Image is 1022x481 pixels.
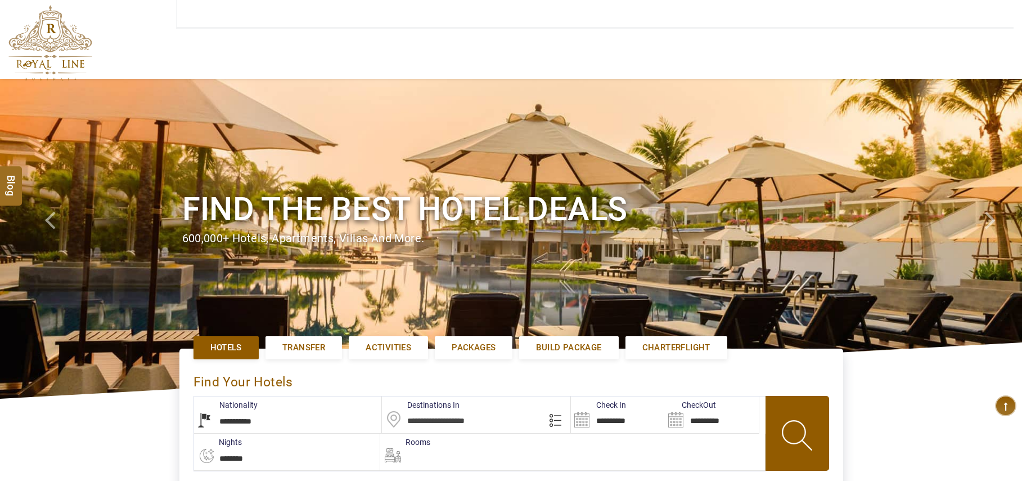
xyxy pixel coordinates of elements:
[193,363,829,396] div: Find Your Hotels
[665,399,716,411] label: CheckOut
[435,336,512,359] a: Packages
[380,437,430,448] label: Rooms
[571,397,665,433] input: Search
[194,399,258,411] label: Nationality
[366,342,411,354] span: Activities
[182,230,840,247] div: 600,000+ hotels, apartments, villas and more.
[382,399,460,411] label: Destinations In
[4,175,19,185] span: Blog
[642,342,710,354] span: Charterflight
[452,342,496,354] span: Packages
[193,437,242,448] label: nights
[349,336,428,359] a: Activities
[536,342,601,354] span: Build Package
[571,399,626,411] label: Check In
[8,5,92,81] img: The Royal Line Holidays
[210,342,242,354] span: Hotels
[193,336,259,359] a: Hotels
[665,397,759,433] input: Search
[265,336,342,359] a: Transfer
[519,336,618,359] a: Build Package
[182,188,840,230] h1: Find the best hotel deals
[625,336,727,359] a: Charterflight
[282,342,325,354] span: Transfer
